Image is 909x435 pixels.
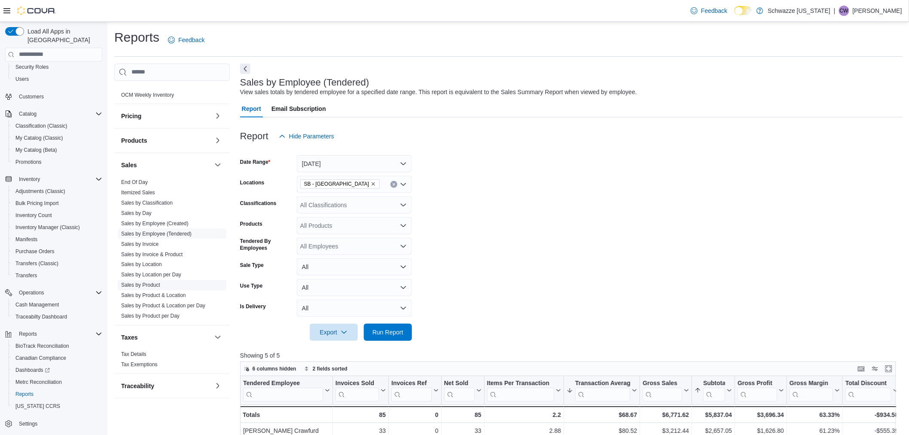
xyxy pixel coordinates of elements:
[15,313,67,320] span: Traceabilty Dashboard
[12,234,102,245] span: Manifests
[15,174,43,184] button: Inventory
[643,410,689,420] div: $6,771.62
[121,189,155,196] span: Itemized Sales
[834,6,836,16] p: |
[19,420,37,427] span: Settings
[371,181,376,187] button: Remove SB - Belmar from selection in this group
[165,31,208,49] a: Feedback
[400,202,407,208] button: Open list of options
[444,379,474,401] div: Net Sold
[121,333,138,342] h3: Taxes
[12,234,41,245] a: Manifests
[790,379,833,387] div: Gross Margin
[391,379,431,401] div: Invoices Ref
[121,136,147,145] h3: Products
[121,221,189,227] a: Sales by Employee (Created)
[12,300,62,310] a: Cash Management
[12,157,102,167] span: Promotions
[2,417,106,430] button: Settings
[12,186,69,196] a: Adjustments (Classic)
[12,246,102,257] span: Purchase Orders
[240,64,250,74] button: Next
[121,361,158,368] span: Tax Exemptions
[12,300,102,310] span: Cash Management
[9,73,106,85] button: Users
[840,6,848,16] span: CW
[240,88,637,97] div: View sales totals by tendered employee for a specified date range. This report is equivalent to t...
[15,147,57,153] span: My Catalog (Beta)
[839,6,849,16] div: Courtney Webb
[884,364,894,374] button: Enter fullscreen
[364,324,412,341] button: Run Report
[703,379,725,401] div: Subtotal
[391,379,438,401] button: Invoices Ref
[121,303,205,309] span: Sales by Product & Location per Day
[114,90,230,104] div: OCM
[12,121,102,131] span: Classification (Classic)
[178,36,204,44] span: Feedback
[9,233,106,245] button: Manifests
[301,364,351,374] button: 2 fields sorted
[121,230,192,237] span: Sales by Employee (Tendered)
[391,410,438,420] div: 0
[12,377,102,387] span: Metrc Reconciliation
[213,135,223,146] button: Products
[240,77,369,88] h3: Sales by Employee (Tendered)
[336,379,379,387] div: Invoices Sold
[213,160,223,170] button: Sales
[9,364,106,376] a: Dashboards
[121,313,180,319] a: Sales by Product per Day
[240,262,264,269] label: Sale Type
[12,145,61,155] a: My Catalog (Beta)
[15,200,59,207] span: Bulk Pricing Import
[738,379,777,401] div: Gross Profit
[121,200,173,206] a: Sales by Classification
[114,29,159,46] h1: Reports
[15,343,69,349] span: BioTrack Reconciliation
[9,221,106,233] button: Inventory Manager (Classic)
[121,92,174,98] span: OCM Weekly Inventory
[242,100,261,117] span: Report
[487,379,554,387] div: Items Per Transaction
[12,222,102,233] span: Inventory Manager (Classic)
[845,379,891,401] div: Total Discount
[2,173,106,185] button: Inventory
[9,270,106,282] button: Transfers
[12,246,58,257] a: Purchase Orders
[15,159,42,165] span: Promotions
[15,418,102,429] span: Settings
[845,379,891,387] div: Total Discount
[19,289,44,296] span: Operations
[12,133,102,143] span: My Catalog (Classic)
[336,379,379,401] div: Invoices Sold
[487,379,554,401] div: Items Per Transaction
[738,410,784,420] div: $3,696.34
[12,145,102,155] span: My Catalog (Beta)
[643,379,682,401] div: Gross Sales
[297,155,412,172] button: [DATE]
[121,210,152,216] a: Sales by Day
[19,110,37,117] span: Catalog
[12,401,102,411] span: Washington CCRS
[703,379,725,387] div: Subtotal
[15,236,37,243] span: Manifests
[15,419,41,429] a: Settings
[15,91,102,102] span: Customers
[9,197,106,209] button: Bulk Pricing Import
[121,292,186,299] span: Sales by Product & Location
[114,349,230,374] div: Taxes
[9,376,106,388] button: Metrc Reconciliation
[336,410,386,420] div: 85
[15,355,66,361] span: Canadian Compliance
[243,379,330,401] button: Tendered Employee
[790,410,840,420] div: 63.33%
[12,389,102,399] span: Reports
[121,262,162,268] a: Sales by Location
[790,379,840,401] button: Gross Margin
[15,64,49,70] span: Security Roles
[9,352,106,364] button: Canadian Compliance
[15,109,102,119] span: Catalog
[297,300,412,317] button: All
[790,379,833,401] div: Gross Margin
[12,222,83,233] a: Inventory Manager (Classic)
